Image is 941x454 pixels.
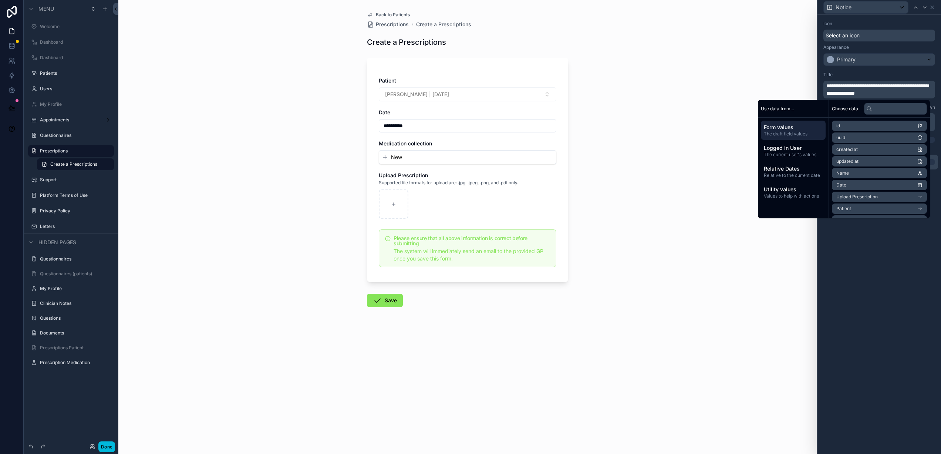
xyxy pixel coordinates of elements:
[50,161,97,167] span: Create a Prescriptions
[837,56,856,63] div: Primary
[367,294,403,307] button: Save
[376,21,409,28] span: Prescriptions
[758,118,829,205] div: scrollable content
[416,21,471,28] a: Create a Prescriptions
[40,70,109,76] label: Patients
[40,330,109,336] label: Documents
[40,148,109,154] label: Prescriptions
[379,172,428,178] span: Upload Prescription
[764,124,823,131] span: Form values
[761,106,794,112] span: Use data from...
[40,256,109,262] label: Questionnaires
[394,248,550,262] div: The system will immediately send an email to the provided GP once you save this form.
[40,55,109,61] label: Dashboard
[40,117,99,123] label: Appointments
[826,32,860,39] span: Select an icon
[40,132,109,138] label: Questionnaires
[764,152,823,158] span: The current user's values
[40,208,109,214] label: Privacy Policy
[40,271,109,277] label: Questionnaires (patients)
[40,345,109,351] label: Prescriptions Patient
[40,315,109,321] label: Questions
[391,154,402,161] span: New
[823,44,849,50] label: Appearance
[40,360,109,366] label: Prescription Medication
[40,300,109,306] label: Clinician Notes
[379,180,518,186] span: Supported file formats for upload are: .jpg, .jpeg, .png, and .pdf only.
[40,177,109,183] label: Support
[376,12,410,18] span: Back to Patients
[38,5,54,13] span: Menu
[367,37,446,47] h1: Create a Prescriptions
[382,154,553,161] button: New
[40,192,109,198] label: Platform Terms of Use
[764,172,823,178] span: Relative to the current date
[764,193,823,199] span: Values to help with actions
[367,21,409,28] a: Prescriptions
[832,106,858,112] span: Choose data
[823,53,935,66] button: Primary
[98,441,115,452] button: Done
[394,248,543,262] span: The system will immediately send an email to the provided GP once you save this form.
[379,109,390,115] span: Date
[764,186,823,193] span: Utility values
[823,81,935,98] div: scrollable content
[823,21,832,27] label: Icon
[40,101,109,107] label: My Profile
[379,140,432,147] span: Medication collection
[40,39,109,45] label: Dashboard
[823,72,833,78] label: Title
[40,286,109,292] label: My Profile
[37,158,114,170] a: Create a Prescriptions
[40,223,109,229] label: Letters
[764,165,823,172] span: Relative Dates
[764,144,823,152] span: Logged in User
[764,131,823,137] span: The draft field values
[379,77,396,84] span: Patient
[823,1,908,14] button: Notice
[38,239,76,246] span: Hidden pages
[394,236,550,246] h5: Please ensure that all above information is correct before submitting
[40,24,109,30] label: Welcome
[367,12,410,18] a: Back to Patients
[836,4,851,11] span: Notice
[40,86,109,92] label: Users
